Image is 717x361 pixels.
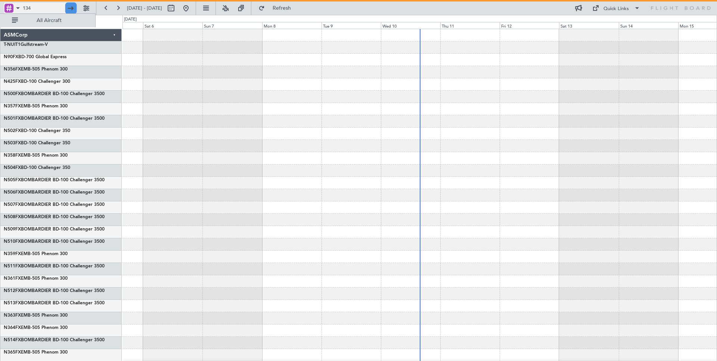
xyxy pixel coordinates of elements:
span: N510FX [4,239,21,244]
a: N90FXBD-700 Global Express [4,55,66,59]
a: N501FXBOMBARDIER BD-100 Challenger 3500 [4,116,105,121]
div: Sat 13 [559,22,618,29]
span: N359FX [4,252,21,256]
div: Tue 9 [322,22,381,29]
span: N512FX [4,289,21,293]
span: N514FX [4,338,21,342]
a: N358FXEMB-505 Phenom 300 [4,153,68,158]
a: N425FXBD-100 Challenger 300 [4,79,70,84]
a: N510FXBOMBARDIER BD-100 Challenger 3500 [4,239,105,244]
span: N509FX [4,227,21,232]
a: N503FXBD-100 Challenger 350 [4,141,70,145]
a: N509FXBOMBARDIER BD-100 Challenger 3500 [4,227,105,232]
span: N513FX [4,301,21,305]
div: Mon 8 [262,22,322,29]
a: N505FXBOMBARDIER BD-100 Challenger 3500 [4,178,105,182]
div: Sat 6 [143,22,202,29]
div: Wed 10 [381,22,440,29]
span: N504FX [4,166,21,170]
span: N500FX [4,92,21,96]
span: N357FX [4,104,21,109]
button: Refresh [255,2,300,14]
div: Sun 7 [202,22,262,29]
a: N361FXEMB-505 Phenom 300 [4,276,68,281]
span: N90FX [4,55,18,59]
div: Fri 12 [500,22,559,29]
span: N507FX [4,203,21,207]
span: All Aircraft [19,18,79,23]
a: N513FXBOMBARDIER BD-100 Challenger 3500 [4,301,105,305]
span: N511FX [4,264,21,269]
div: [DATE] [124,16,137,23]
span: N363FX [4,313,21,318]
span: N425FX [4,79,21,84]
a: N514FXBOMBARDIER BD-100 Challenger 3500 [4,338,105,342]
span: N365FX [4,350,21,355]
span: N506FX [4,190,21,195]
a: N364FXEMB-505 Phenom 300 [4,326,68,330]
span: N358FX [4,153,21,158]
span: N364FX [4,326,21,330]
button: Quick Links [589,2,644,14]
a: N363FXEMB-505 Phenom 300 [4,313,68,318]
span: N505FX [4,178,21,182]
span: N503FX [4,141,21,145]
input: Trip Number [23,3,64,14]
div: Thu 11 [440,22,500,29]
span: N508FX [4,215,21,219]
a: N506FXBOMBARDIER BD-100 Challenger 3500 [4,190,105,195]
div: Quick Links [603,5,629,13]
span: N361FX [4,276,21,281]
button: All Aircraft [8,15,81,26]
a: N502FXBD-100 Challenger 350 [4,129,70,133]
a: N359FXEMB-505 Phenom 300 [4,252,68,256]
a: N504FXBD-100 Challenger 350 [4,166,70,170]
a: N357FXEMB-505 Phenom 300 [4,104,68,109]
a: T-NUIT1Gulfstream-V [4,43,48,47]
a: N500FXBOMBARDIER BD-100 Challenger 3500 [4,92,105,96]
a: N508FXBOMBARDIER BD-100 Challenger 3500 [4,215,105,219]
span: [DATE] - [DATE] [127,5,162,12]
span: Refresh [266,6,298,11]
a: N356FXEMB-505 Phenom 300 [4,67,68,72]
span: N501FX [4,116,21,121]
span: N502FX [4,129,21,133]
span: N356FX [4,67,21,72]
span: T-NUIT1 [4,43,21,47]
a: N507FXBOMBARDIER BD-100 Challenger 3500 [4,203,105,207]
a: N365FXEMB-505 Phenom 300 [4,350,68,355]
a: N511FXBOMBARDIER BD-100 Challenger 3500 [4,264,105,269]
a: N512FXBOMBARDIER BD-100 Challenger 3500 [4,289,105,293]
div: Sun 14 [619,22,678,29]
